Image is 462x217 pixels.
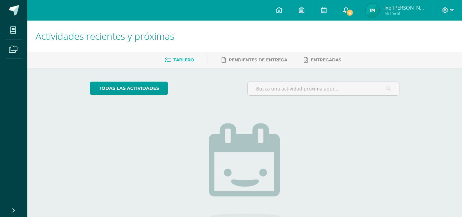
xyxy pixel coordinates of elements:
[36,29,174,43] span: Actividades recientes y próximas
[173,57,194,62] span: Tablero
[346,9,354,16] span: 4
[165,55,194,65] a: Tablero
[90,82,168,95] a: todas las Actividades
[311,57,341,62] span: Entregadas
[248,82,399,95] input: Busca una actividad próxima aquí...
[304,55,341,65] a: Entregadas
[384,10,425,16] span: Mi Perfil
[222,55,287,65] a: Pendientes de entrega
[366,3,379,17] img: 5c8ce5b54dcc9fc2d4e00b939a74cf5d.png
[384,4,425,11] span: Ixq'[PERSON_NAME]
[229,57,287,62] span: Pendientes de entrega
